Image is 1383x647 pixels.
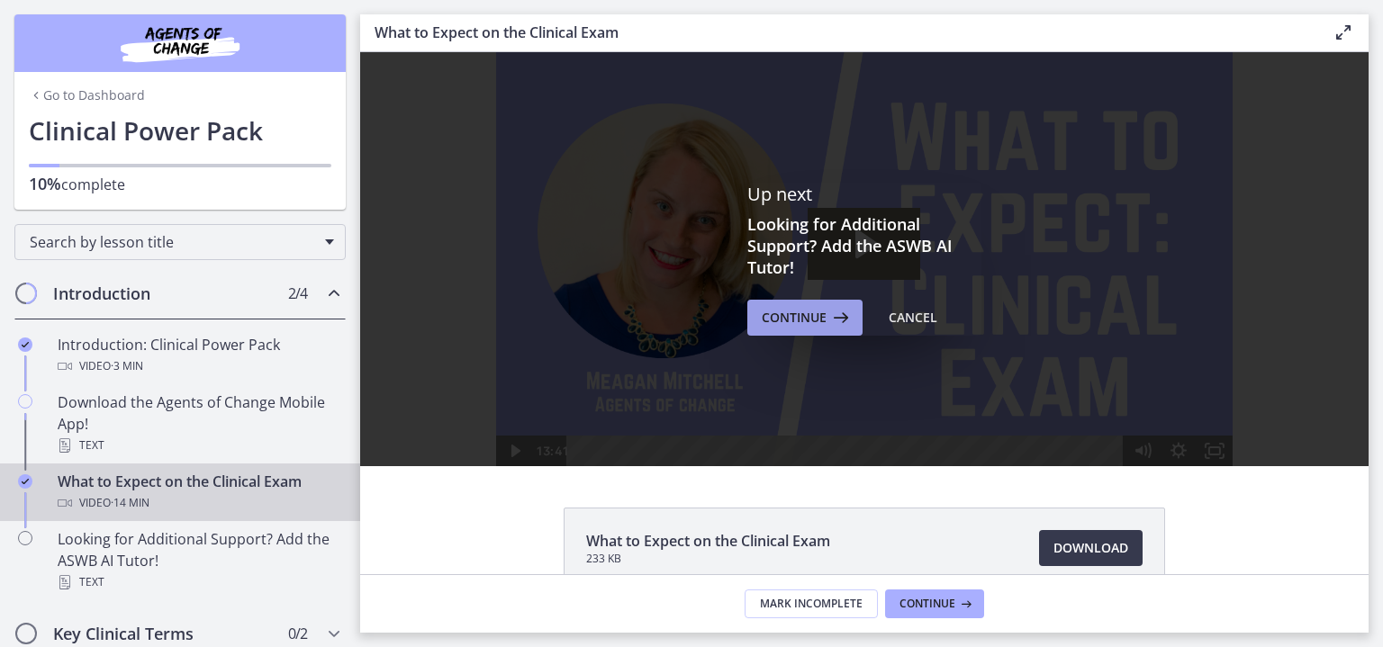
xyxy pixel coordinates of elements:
[58,334,339,377] div: Introduction: Clinical Power Pack
[760,597,863,611] span: Mark Incomplete
[111,492,149,514] span: · 14 min
[18,337,32,352] i: Completed
[58,492,339,514] div: Video
[1039,530,1143,566] a: Download
[747,300,863,336] button: Continue
[30,232,316,252] span: Search by lesson title
[762,307,827,328] span: Continue
[220,383,755,414] div: Playbar
[288,623,307,644] span: 0 / 2
[764,383,800,414] button: Mute
[885,589,984,618] button: Continue
[836,383,872,414] button: Fullscreen
[29,173,61,194] span: 10%
[111,355,143,377] span: · 3 min
[586,530,830,552] span: What to Expect on the Clinical Exam
[53,623,273,644] h2: Key Clinical Terms
[14,224,346,260] div: Search by lesson title
[58,435,339,456] div: Text
[747,213,981,278] h3: Looking for Additional Support? Add the ASWB AI Tutor!
[889,307,937,328] div: Cancel
[747,183,981,206] p: Up next
[800,383,836,414] button: Show settings menu
[1053,537,1128,559] span: Download
[136,383,172,414] button: Play Video
[586,552,830,566] span: 233 KB
[375,22,1304,43] h3: What to Expect on the Clinical Exam
[745,589,878,618] button: Mark Incomplete
[29,112,331,149] h1: Clinical Power Pack
[58,571,339,593] div: Text
[874,300,952,336] button: Cancel
[18,474,32,489] i: Completed
[58,391,339,456] div: Download the Agents of Change Mobile App!
[29,173,331,195] p: complete
[53,283,273,304] h2: Introduction
[58,355,339,377] div: Video
[288,283,307,304] span: 2 / 4
[58,471,339,514] div: What to Expect on the Clinical Exam
[899,597,955,611] span: Continue
[447,156,560,228] button: Play Video: ccjn1u33vq49vff5aebg.mp4
[58,528,339,593] div: Looking for Additional Support? Add the ASWB AI Tutor!
[72,22,288,65] img: Agents of Change
[29,86,145,104] a: Go to Dashboard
